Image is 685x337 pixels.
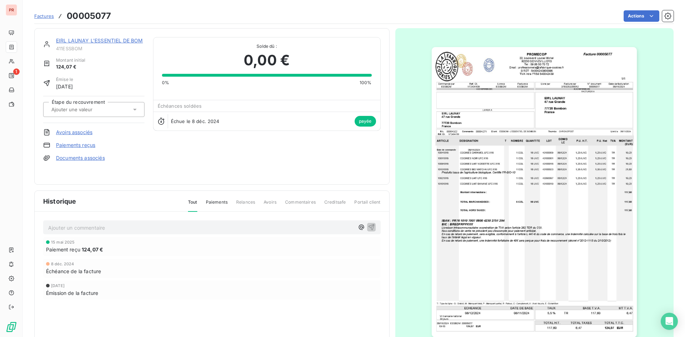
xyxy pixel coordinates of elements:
a: Documents associés [56,154,105,162]
span: Relances [236,199,255,211]
span: Avoirs [264,199,276,211]
a: Factures [34,12,54,20]
span: Historique [43,196,76,206]
span: Tout [188,199,197,212]
a: Avoirs associés [56,129,92,136]
span: 1 [13,68,20,75]
span: Paiement reçu [46,246,80,253]
a: EIRL LAUNAY L'ESSENTIEL DE BOM [56,37,143,44]
span: [DATE] [56,83,73,90]
input: Ajouter une valeur [51,106,122,113]
span: Creditsafe [324,199,346,211]
span: Solde dû : [162,43,372,50]
span: Échéances soldées [158,103,202,109]
span: Échue le 8 déc. 2024 [171,118,219,124]
span: Émise le [56,76,73,83]
a: Paiements reçus [56,142,95,149]
img: Logo LeanPay [6,321,17,333]
span: Commentaires [285,199,316,211]
span: Échéance de la facture [46,267,101,275]
h3: 00005077 [67,10,111,22]
span: Factures [34,13,54,19]
span: payée [355,116,376,127]
span: 124,07 € [82,246,103,253]
span: 411ESSBOM [56,46,144,51]
span: 0% [162,80,169,86]
div: PR [6,4,17,16]
div: Open Intercom Messenger [661,313,678,330]
span: [DATE] [51,284,65,288]
span: 0,00 € [244,50,290,71]
span: Portail client [354,199,380,211]
span: Montant initial [56,57,85,63]
span: 8 déc. 2024 [51,262,74,266]
button: Actions [624,10,659,22]
span: Paiements [206,199,228,211]
span: 100% [360,80,372,86]
span: 15 mai 2025 [51,240,75,244]
span: Émission de la facture [46,289,98,297]
span: 124,07 € [56,63,85,71]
